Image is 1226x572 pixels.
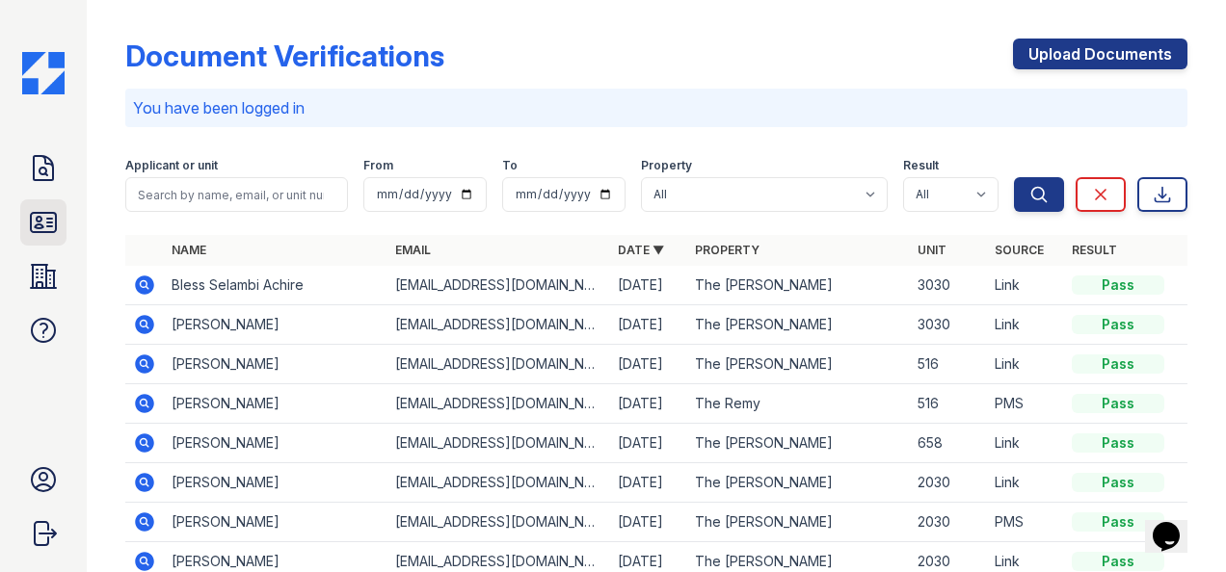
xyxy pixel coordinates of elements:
[987,503,1064,542] td: PMS
[910,305,987,345] td: 3030
[502,158,518,173] label: To
[387,305,610,345] td: [EMAIL_ADDRESS][DOMAIN_NAME]
[125,158,218,173] label: Applicant or unit
[363,158,393,173] label: From
[1072,473,1164,492] div: Pass
[610,305,687,345] td: [DATE]
[687,345,910,384] td: The [PERSON_NAME]
[910,345,987,384] td: 516
[164,266,386,305] td: Bless Selambi Achire
[610,345,687,384] td: [DATE]
[987,345,1064,384] td: Link
[610,424,687,463] td: [DATE]
[387,384,610,424] td: [EMAIL_ADDRESS][DOMAIN_NAME]
[1072,433,1164,453] div: Pass
[387,463,610,503] td: [EMAIL_ADDRESS][DOMAIN_NAME]
[910,266,987,305] td: 3030
[1072,315,1164,334] div: Pass
[387,424,610,463] td: [EMAIL_ADDRESS][DOMAIN_NAME]
[133,96,1180,119] p: You have been logged in
[687,266,910,305] td: The [PERSON_NAME]
[987,266,1064,305] td: Link
[387,266,610,305] td: [EMAIL_ADDRESS][DOMAIN_NAME]
[987,424,1064,463] td: Link
[172,243,206,257] a: Name
[164,503,386,542] td: [PERSON_NAME]
[987,384,1064,424] td: PMS
[387,503,610,542] td: [EMAIL_ADDRESS][DOMAIN_NAME]
[610,463,687,503] td: [DATE]
[610,266,687,305] td: [DATE]
[687,305,910,345] td: The [PERSON_NAME]
[903,158,939,173] label: Result
[1072,394,1164,413] div: Pass
[1072,354,1164,374] div: Pass
[1072,552,1164,571] div: Pass
[918,243,946,257] a: Unit
[610,503,687,542] td: [DATE]
[910,424,987,463] td: 658
[687,503,910,542] td: The [PERSON_NAME]
[910,384,987,424] td: 516
[910,503,987,542] td: 2030
[995,243,1044,257] a: Source
[687,463,910,503] td: The [PERSON_NAME]
[687,384,910,424] td: The Remy
[987,463,1064,503] td: Link
[1072,275,1164,295] div: Pass
[164,384,386,424] td: [PERSON_NAME]
[1145,495,1207,553] iframe: chat widget
[164,463,386,503] td: [PERSON_NAME]
[125,39,444,73] div: Document Verifications
[641,158,692,173] label: Property
[387,345,610,384] td: [EMAIL_ADDRESS][DOMAIN_NAME]
[22,52,65,94] img: CE_Icon_Blue-c292c112584629df590d857e76928e9f676e5b41ef8f769ba2f05ee15b207248.png
[618,243,664,257] a: Date ▼
[610,384,687,424] td: [DATE]
[695,243,760,257] a: Property
[164,424,386,463] td: [PERSON_NAME]
[395,243,431,257] a: Email
[1072,512,1164,532] div: Pass
[164,345,386,384] td: [PERSON_NAME]
[164,305,386,345] td: [PERSON_NAME]
[987,305,1064,345] td: Link
[1072,243,1117,257] a: Result
[125,177,348,212] input: Search by name, email, or unit number
[687,424,910,463] td: The [PERSON_NAME]
[1013,39,1187,69] a: Upload Documents
[910,463,987,503] td: 2030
